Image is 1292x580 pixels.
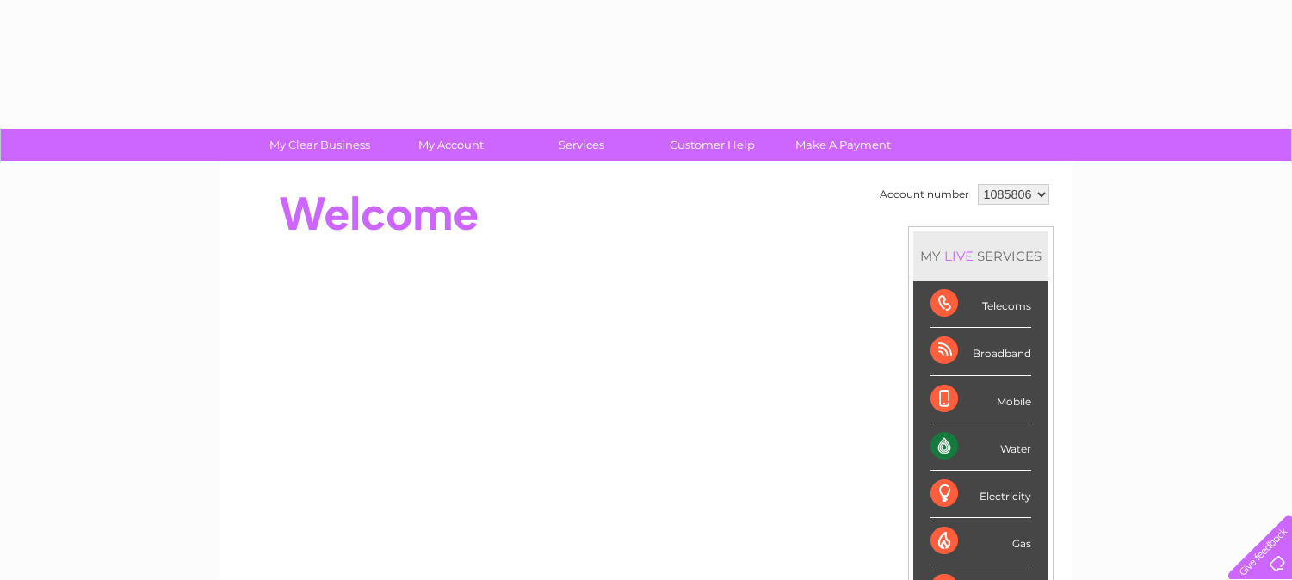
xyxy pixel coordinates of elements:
div: Water [930,423,1031,471]
a: My Clear Business [249,129,391,161]
div: Gas [930,518,1031,565]
div: Mobile [930,376,1031,423]
div: Broadband [930,328,1031,375]
a: Make A Payment [772,129,914,161]
div: MY SERVICES [913,231,1048,281]
div: Electricity [930,471,1031,518]
a: Customer Help [641,129,783,161]
td: Account number [875,180,974,209]
a: My Account [380,129,522,161]
div: Telecoms [930,281,1031,328]
div: LIVE [941,248,977,264]
a: Services [510,129,652,161]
